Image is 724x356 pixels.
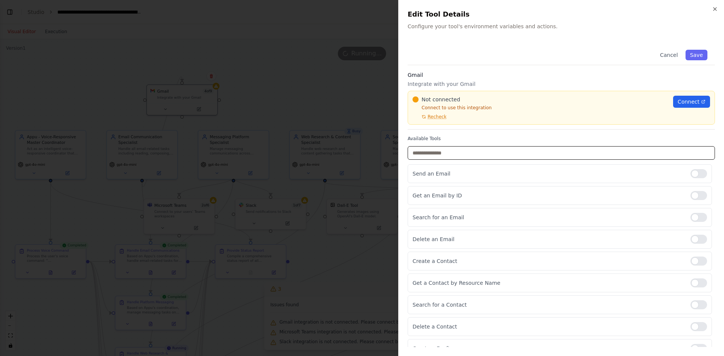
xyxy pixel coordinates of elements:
[413,170,684,177] p: Send an Email
[408,23,715,30] p: Configure your tool's environment variables and actions.
[408,71,715,79] h3: Gmail
[413,214,684,221] p: Search for an Email
[422,96,460,103] span: Not connected
[408,136,715,142] label: Available Tools
[413,279,684,287] p: Get a Contact by Resource Name
[413,257,684,265] p: Create a Contact
[413,301,684,309] p: Search for a Contact
[673,96,710,108] a: Connect
[413,192,684,199] p: Get an Email by ID
[428,114,446,120] span: Recheck
[413,323,684,330] p: Delete a Contact
[413,235,684,243] p: Delete an Email
[408,9,715,20] h2: Edit Tool Details
[413,114,446,120] button: Recheck
[678,98,699,105] span: Connect
[655,50,682,60] button: Cancel
[413,345,684,352] p: Create a Draft
[686,50,707,60] button: Save
[408,80,715,88] p: Integrate with your Gmail
[413,105,669,111] p: Connect to use this integration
